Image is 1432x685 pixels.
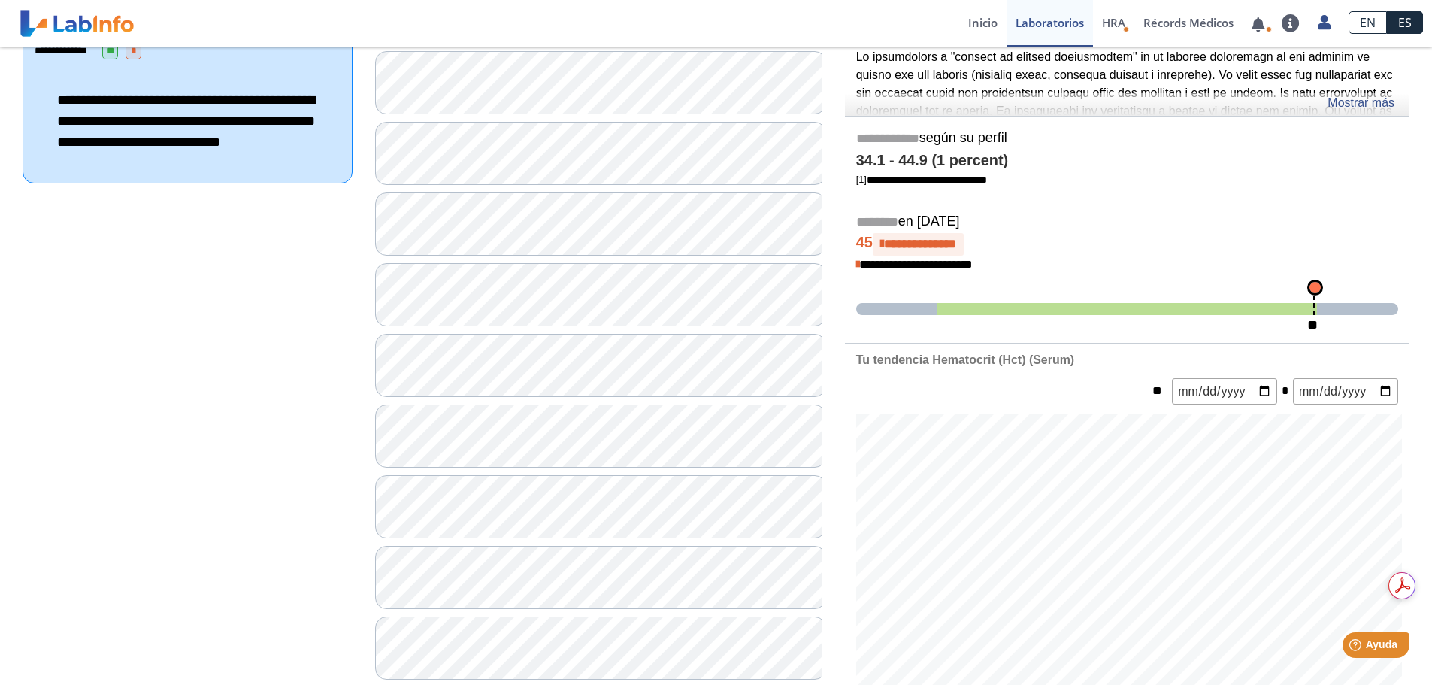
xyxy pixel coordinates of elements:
[856,130,1398,147] h5: según su perfil
[856,353,1074,366] b: Tu tendencia Hematocrit (Hct) (Serum)
[856,174,987,185] a: [1]
[856,152,1398,170] h4: 34.1 - 44.9 (1 percent)
[856,48,1398,246] p: Lo ipsumdolors a "consect ad elitsed doeiusmodtem" in ut laboree doloremagn al eni adminim ve qui...
[1349,11,1387,34] a: EN
[856,214,1398,231] h5: en [DATE]
[1102,15,1125,30] span: HRA
[1387,11,1423,34] a: ES
[1293,378,1398,405] input: mm/dd/yyyy
[856,233,1398,256] h4: 45
[1298,626,1415,668] iframe: Help widget launcher
[1172,378,1277,405] input: mm/dd/yyyy
[1328,94,1394,112] a: Mostrar más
